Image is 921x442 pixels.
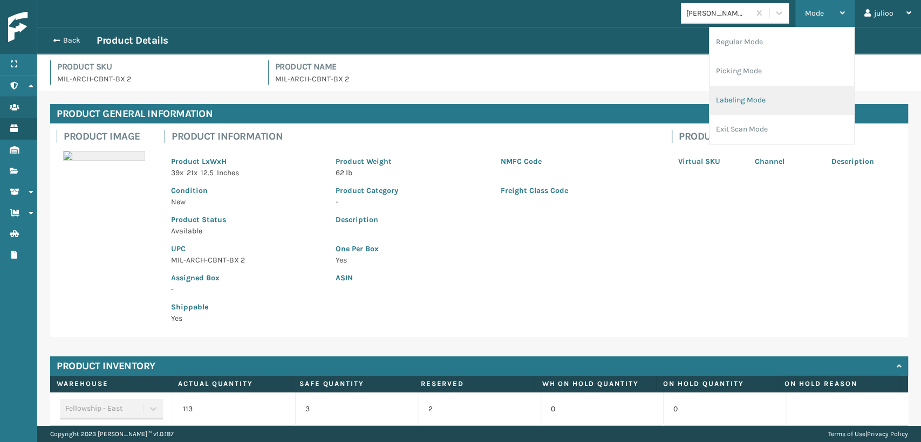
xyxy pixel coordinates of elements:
li: Labeling Mode [709,86,854,115]
td: 0 [663,392,786,426]
p: Product LxWxH [171,156,323,167]
div: [PERSON_NAME] Brands [686,8,751,19]
h4: Product Information [172,130,659,143]
span: 21 x [187,168,197,177]
span: 12.5 [201,168,214,177]
td: 0 [541,392,663,426]
p: 2 [428,404,530,415]
label: Reserved [421,379,529,389]
p: MIL-ARCH-CBNT-BX 2 [275,73,909,85]
li: Picking Mode [709,57,854,86]
label: Warehouse [57,379,165,389]
img: logo [8,12,105,43]
span: 62 lb [336,168,352,177]
p: Description [336,214,652,225]
h3: Product Details [97,34,168,47]
td: 113 [173,392,295,426]
p: Product Category [336,185,487,196]
p: MIL-ARCH-CBNT-BX 2 [171,254,323,266]
span: 39 x [171,168,183,177]
p: Channel [755,156,818,167]
p: Assigned Box [171,272,323,284]
p: Product Weight [336,156,487,167]
p: New [171,196,323,208]
a: Terms of Use [828,430,865,438]
li: Regular Mode [709,27,854,57]
p: Virtual SKU [678,156,742,167]
p: - [171,284,323,295]
p: Yes [336,254,652,266]
h4: Product SKU [57,60,255,73]
span: Mode [805,9,824,18]
p: One Per Box [336,243,652,254]
div: | [828,426,908,442]
label: Actual Quantity [178,379,286,389]
label: WH On hold quantity [542,379,650,389]
h4: Product Inventory [57,360,155,372]
h4: Product Name [275,60,909,73]
label: Safe Quantity [299,379,407,389]
h4: Product Image [64,130,152,143]
a: Privacy Policy [867,430,908,438]
h4: Product Virtual SKUs [679,130,902,143]
p: Available [171,225,323,237]
label: On Hold Reason [784,379,892,389]
p: Copyright 2023 [PERSON_NAME]™ v 1.0.187 [50,426,174,442]
button: Back [47,36,97,45]
span: Inches [217,168,239,177]
p: Description [831,156,895,167]
td: 3 [295,392,418,426]
li: Exit Scan Mode [709,115,854,144]
label: On Hold Quantity [663,379,771,389]
h4: Product General Information [50,104,908,123]
p: Product Status [171,214,323,225]
p: NMFC Code [501,156,652,167]
p: Condition [171,185,323,196]
p: ASIN [336,272,652,284]
img: 51104088640_40f294f443_o-scaled-700x700.jpg [63,151,145,161]
p: Yes [171,313,323,324]
p: Shippable [171,301,323,313]
p: Freight Class Code [501,185,652,196]
p: UPC [171,243,323,254]
p: - [336,196,487,208]
p: MIL-ARCH-CBNT-BX 2 [57,73,255,85]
